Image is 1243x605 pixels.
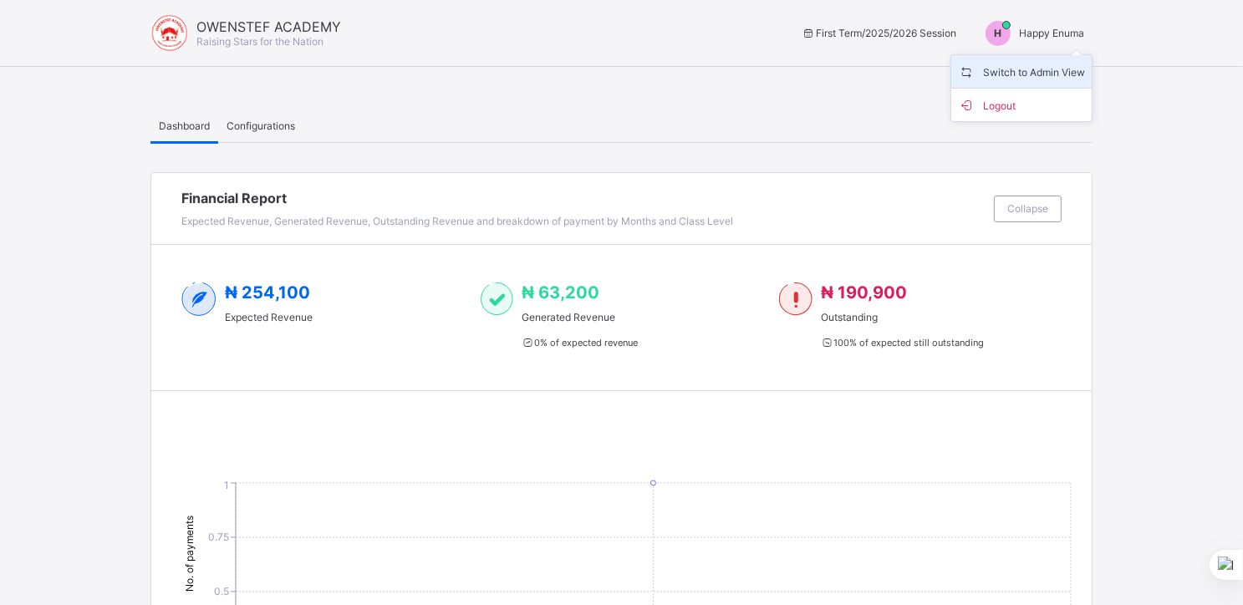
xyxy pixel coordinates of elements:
[208,531,229,543] tspan: 0.75
[224,479,229,491] tspan: 1
[1019,27,1084,39] span: Happy Enuma
[958,62,1085,81] span: Switch to Admin View
[951,55,1092,89] li: dropdown-list-item-name-0
[522,311,638,323] span: Generated Revenue
[802,27,956,39] span: session/term information
[821,337,984,348] span: 100 % of expected still outstanding
[779,282,812,316] img: outstanding-1.146d663e52f09953f639664a84e30106.svg
[227,119,295,132] span: Configurations
[225,282,310,302] span: ₦ 254,100
[181,215,733,227] span: Expected Revenue, Generated Revenue, Outstanding Revenue and breakdown of payment by Months and C...
[181,190,986,206] span: Financial Report
[821,282,907,302] span: ₦ 190,900
[522,282,599,302] span: ₦ 63,200
[951,89,1092,121] li: dropdown-list-item-buttom-1
[159,119,210,132] span: Dashboard
[225,311,313,323] span: Expected Revenue
[958,95,1085,114] span: Logout
[214,585,229,597] tspan: 0.5
[181,282,217,316] img: expected-2.4343d3e9d0c965b919479240f3db56ac.svg
[196,18,341,35] span: OWENSTEF ACADEMY
[1007,202,1048,215] span: Collapse
[196,35,323,48] span: Raising Stars for the Nation
[183,516,196,592] tspan: No. of payments
[821,311,984,323] span: Outstanding
[995,27,1002,39] span: H
[522,337,638,348] span: 0 % of expected revenue
[481,282,513,316] img: paid-1.3eb1404cbcb1d3b736510a26bbfa3ccb.svg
